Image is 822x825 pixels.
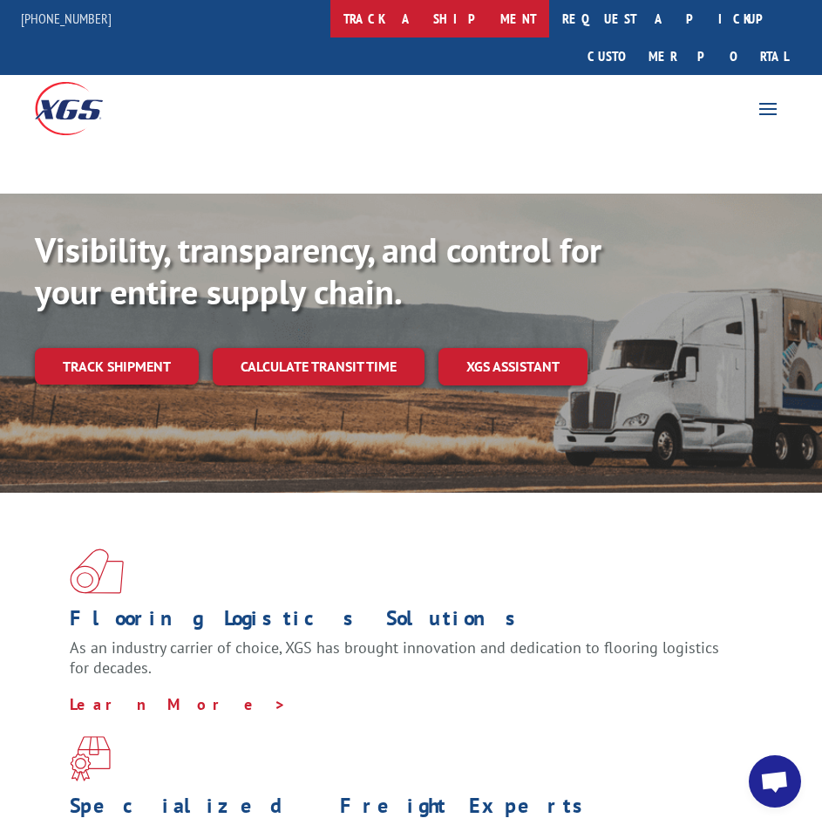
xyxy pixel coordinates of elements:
img: xgs-icon-total-supply-chain-intelligence-red [70,549,124,594]
a: Learn More > [70,694,287,714]
h1: Specialized Freight Experts [70,795,739,825]
b: Visibility, transparency, and control for your entire supply chain. [35,227,601,314]
a: Calculate transit time [213,348,425,385]
span: As an industry carrier of choice, XGS has brought innovation and dedication to flooring logistics... [70,637,719,678]
a: Track shipment [35,348,199,385]
a: Customer Portal [574,37,801,75]
a: XGS ASSISTANT [438,348,588,385]
a: Open chat [749,755,801,808]
img: xgs-icon-focused-on-flooring-red [70,736,111,781]
h1: Flooring Logistics Solutions [70,608,739,637]
a: [PHONE_NUMBER] [21,10,112,27]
